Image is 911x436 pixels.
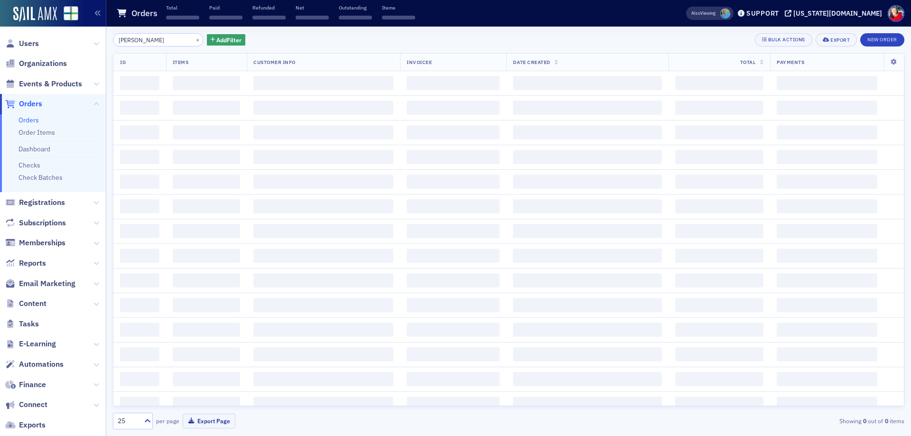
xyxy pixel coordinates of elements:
span: Connect [19,399,47,410]
span: E-Learning [19,339,56,349]
span: ‌ [407,273,500,288]
span: ‌ [513,150,661,164]
span: ‌ [675,150,764,164]
div: Support [746,9,779,18]
span: ‌ [253,101,393,115]
a: Checks [19,161,40,169]
span: ‌ [407,150,500,164]
span: ‌ [777,199,877,213]
span: Exports [19,420,46,430]
a: Organizations [5,58,67,69]
span: ‌ [513,347,661,362]
span: ‌ [120,347,159,362]
span: ‌ [513,199,661,213]
span: ‌ [513,101,661,115]
span: ‌ [253,323,393,337]
span: ‌ [120,224,159,238]
span: Content [19,298,46,309]
span: ‌ [513,273,661,288]
span: Users [19,38,39,49]
span: ‌ [173,397,240,411]
a: New Order [860,35,904,43]
span: ‌ [407,224,500,238]
span: ‌ [407,175,500,189]
span: ‌ [777,125,877,139]
span: ‌ [777,397,877,411]
span: ‌ [173,273,240,288]
span: ‌ [777,224,877,238]
span: ‌ [675,249,764,263]
span: ‌ [120,101,159,115]
span: ‌ [173,249,240,263]
div: Showing out of items [647,417,904,425]
span: ‌ [120,273,159,288]
span: ‌ [513,397,661,411]
span: Payments [777,59,804,65]
span: ‌ [675,347,764,362]
button: Bulk Actions [755,33,812,46]
p: Outstanding [339,4,372,11]
strong: 0 [883,417,890,425]
a: Automations [5,359,64,370]
span: ‌ [513,175,661,189]
a: Exports [5,420,46,430]
label: per page [156,417,179,425]
span: ‌ [513,249,661,263]
a: SailAMX [13,7,57,22]
span: ‌ [407,372,500,386]
span: Date Created [513,59,550,65]
span: ‌ [253,397,393,411]
p: Paid [209,4,242,11]
button: Export [816,33,857,46]
span: ‌ [675,175,764,189]
span: ‌ [120,397,159,411]
span: ‌ [513,125,661,139]
span: ‌ [777,323,877,337]
span: Events & Products [19,79,82,89]
strong: 0 [861,417,868,425]
a: Orders [19,116,39,124]
button: AddFilter [207,34,246,46]
span: Total [740,59,756,65]
img: SailAMX [64,6,78,21]
span: ‌ [120,372,159,386]
span: ‌ [173,372,240,386]
span: ‌ [173,224,240,238]
a: Subscriptions [5,218,66,228]
span: ‌ [513,323,661,337]
span: ‌ [407,76,500,90]
span: ‌ [513,298,661,312]
p: Items [382,4,415,11]
input: Search… [113,33,204,46]
a: Orders [5,99,42,109]
span: ‌ [407,101,500,115]
span: ‌ [120,125,159,139]
span: ‌ [777,298,877,312]
span: ‌ [382,16,415,19]
span: ‌ [253,298,393,312]
span: ‌ [173,150,240,164]
span: ‌ [120,199,159,213]
span: ‌ [675,224,764,238]
span: ‌ [173,298,240,312]
span: ‌ [120,323,159,337]
div: 25 [118,416,139,426]
a: Registrations [5,197,65,208]
span: ‌ [777,347,877,362]
span: ‌ [675,76,764,90]
span: ‌ [120,249,159,263]
span: ‌ [173,347,240,362]
a: Check Batches [19,173,63,182]
span: Kristi Gates [720,9,730,19]
a: E-Learning [5,339,56,349]
button: Export Page [183,414,235,428]
span: ‌ [253,150,393,164]
span: ‌ [253,224,393,238]
a: View Homepage [57,6,78,22]
a: Dashboard [19,145,50,153]
span: Reports [19,258,46,269]
span: ‌ [173,125,240,139]
span: ‌ [166,16,199,19]
span: ‌ [407,199,500,213]
span: ‌ [777,175,877,189]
